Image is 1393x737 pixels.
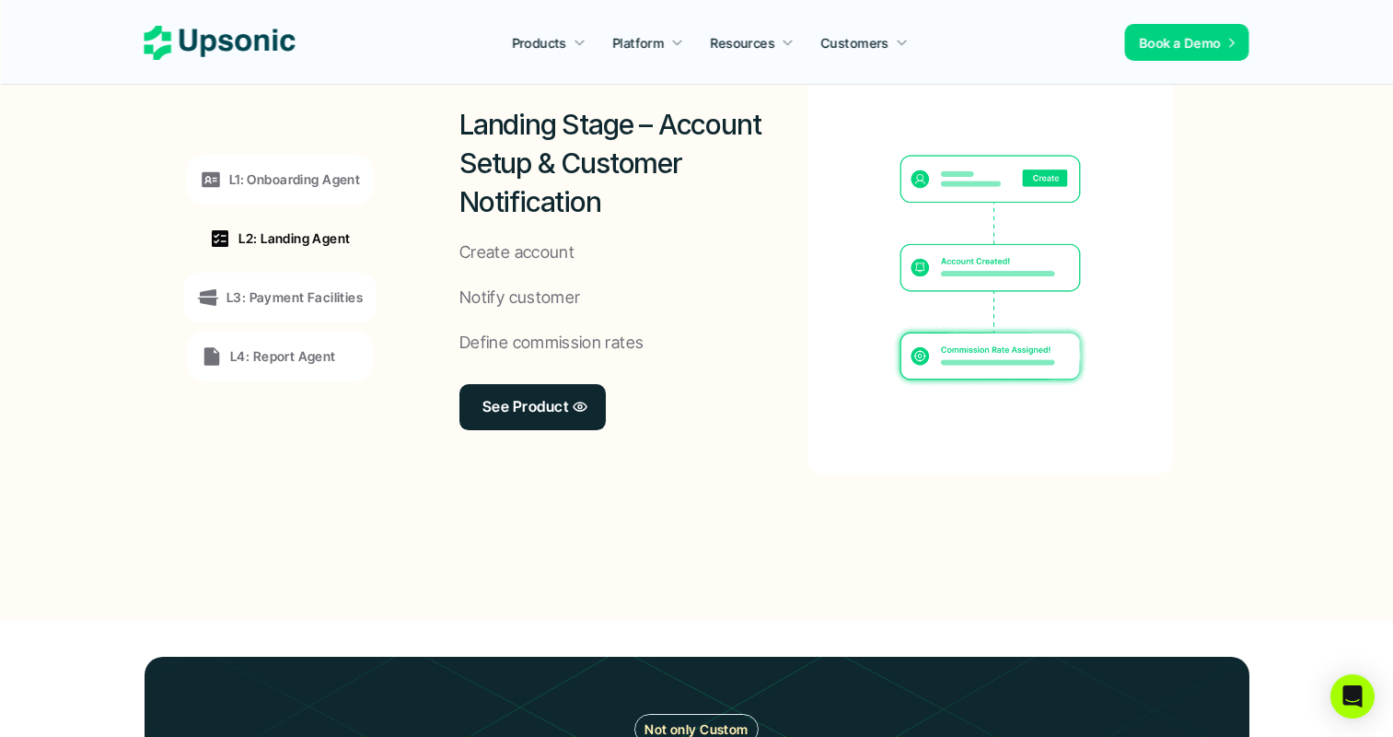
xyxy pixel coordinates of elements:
[459,330,644,357] p: Define commission rates
[229,170,360,189] p: L1: Onboarding Agent
[230,346,336,366] p: L4: Report Agent
[711,33,775,53] p: Resources
[1125,24,1249,61] a: Book a Demo
[501,26,597,59] a: Products
[226,287,363,307] p: L3: Payment Facilities
[1140,33,1222,53] p: Book a Demo
[238,228,350,248] p: L2: Landing Agent
[459,105,807,221] h2: Landing Stage – Account Setup & Customer Notification
[612,33,664,53] p: Platform
[459,240,575,266] p: Create account
[459,285,580,311] p: Notify customer
[1330,674,1375,719] div: Open Intercom Messenger
[821,33,889,53] p: Customers
[482,394,568,421] p: See Product
[459,384,606,430] a: See Product
[512,33,566,53] p: Products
